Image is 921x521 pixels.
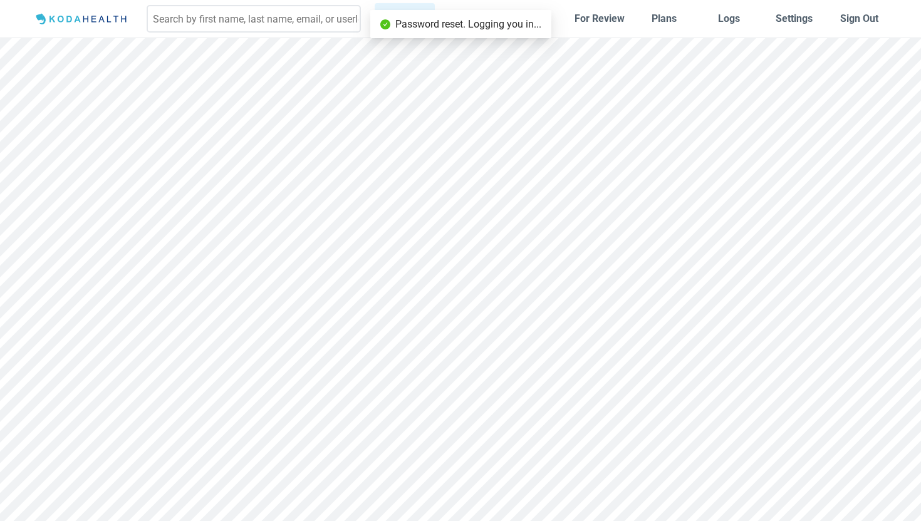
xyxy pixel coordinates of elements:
a: Clinics [440,3,500,34]
a: Logs [699,3,759,34]
a: Settings [764,3,825,34]
a: Users [504,3,565,34]
button: Sign Out [829,3,889,34]
a: Plans [635,3,695,34]
input: Search by first name, last name, email, or userId [147,5,361,33]
a: Home [375,3,435,34]
a: For Review [570,3,630,34]
span: check-circle [380,19,390,29]
img: Logo [32,11,133,27]
span: Password reset. Logging you in... [395,18,541,30]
